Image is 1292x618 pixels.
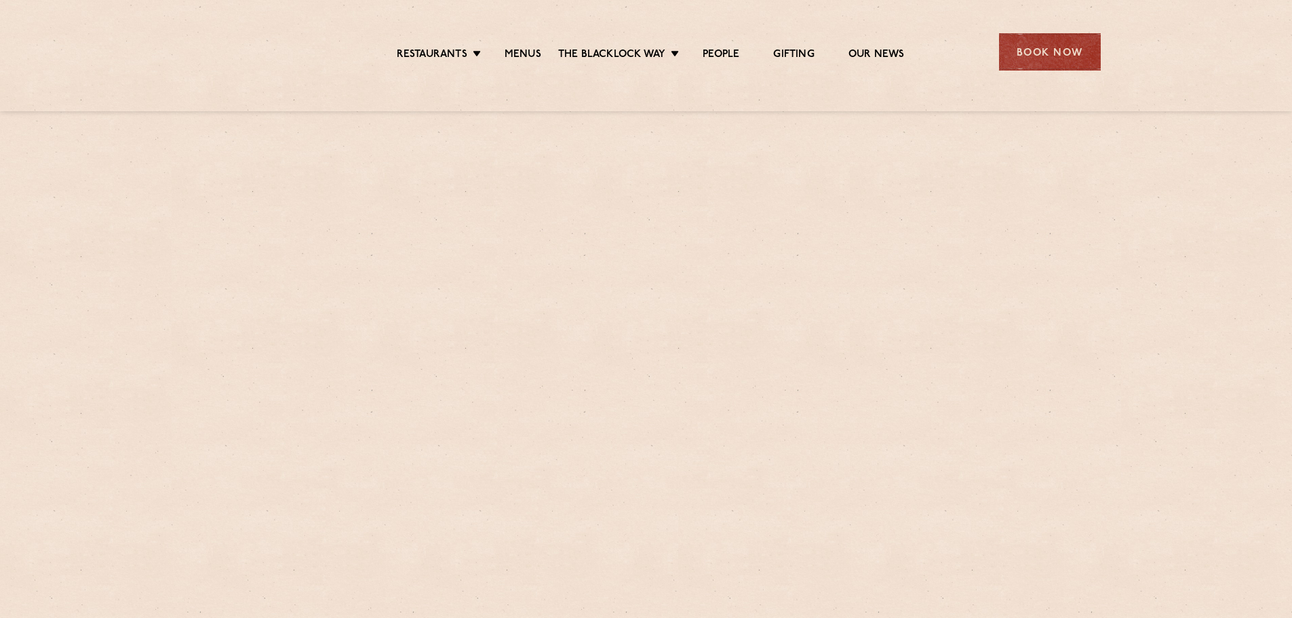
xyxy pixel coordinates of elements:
a: Gifting [773,48,814,63]
a: Menus [505,48,541,63]
a: Our News [848,48,905,63]
a: Restaurants [397,48,467,63]
img: svg%3E [192,13,309,91]
a: The Blacklock Way [558,48,665,63]
a: People [703,48,739,63]
div: Book Now [999,33,1101,71]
